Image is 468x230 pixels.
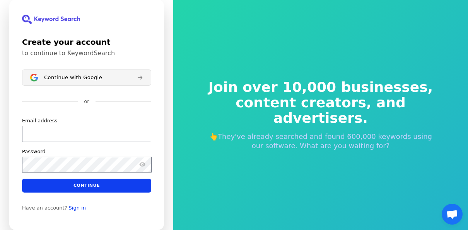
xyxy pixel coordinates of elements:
[22,36,151,48] h1: Create your account
[22,15,80,24] img: KeywordSearch
[84,98,89,105] p: or
[22,49,151,57] p: to continue to KeywordSearch
[203,79,438,95] span: Join over 10,000 businesses,
[138,160,147,169] button: Show password
[22,148,46,155] label: Password
[69,205,86,211] a: Sign in
[203,132,438,151] p: 👆They've already searched and found 600,000 keywords using our software. What are you waiting for?
[22,69,151,86] button: Sign in with GoogleContinue with Google
[203,95,438,126] span: content creators, and advertisers.
[44,74,102,81] span: Continue with Google
[22,117,57,124] label: Email address
[22,205,67,211] span: Have an account?
[22,179,151,193] button: Continue
[442,204,463,225] a: Open chat
[30,74,38,81] img: Sign in with Google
